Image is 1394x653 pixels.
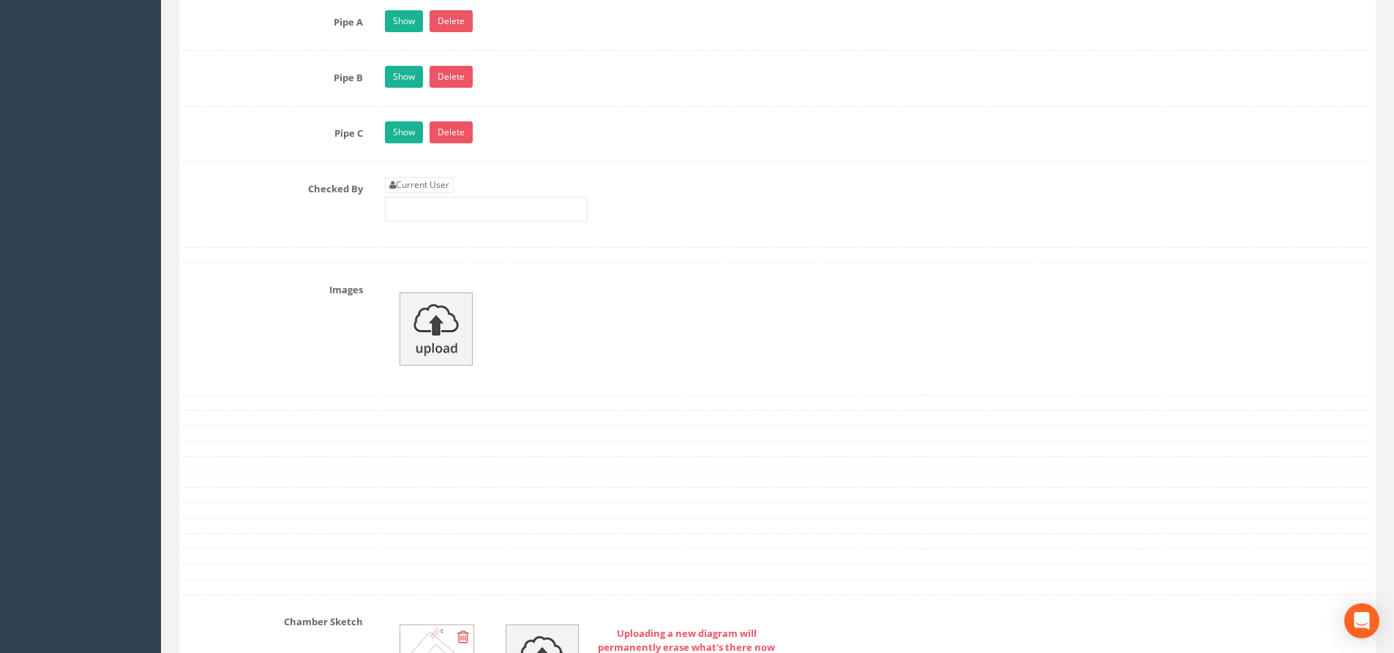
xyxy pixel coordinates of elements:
[385,10,423,32] a: Show
[172,177,374,196] label: Checked By
[430,66,473,88] a: Delete
[172,278,374,297] label: Images
[385,177,454,193] a: Current User
[385,121,423,143] a: Show
[430,121,473,143] a: Delete
[1344,603,1379,638] div: Open Intercom Messenger
[172,66,374,85] label: Pipe B
[400,292,473,366] img: upload_icon.png
[430,10,473,32] a: Delete
[172,10,374,29] label: Pipe A
[385,66,423,88] a: Show
[172,610,374,629] label: Chamber Sketch
[172,121,374,140] label: Pipe C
